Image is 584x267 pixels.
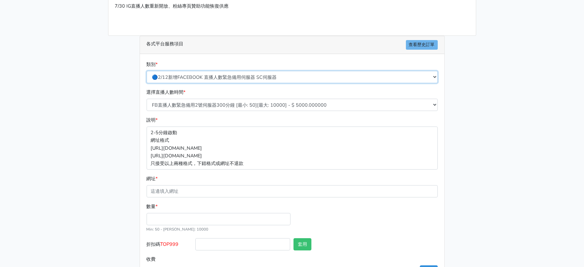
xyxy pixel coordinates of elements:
p: 7/30 IG直播人數重新開放、粉絲專頁贊助功能恢復供應 [115,2,469,10]
label: 選擇直播人數時間 [147,88,186,96]
label: 收費 [145,253,194,265]
small: Min: 50 - [PERSON_NAME]: 10000 [147,227,209,232]
label: 類別 [147,61,158,68]
label: 數量 [147,203,158,210]
label: 折扣碼 [145,238,194,253]
span: TOP999 [161,241,179,247]
label: 說明 [147,116,158,124]
button: 套用 [293,238,311,250]
div: 各式平台服務項目 [140,36,444,54]
a: 查看歷史訂單 [406,40,438,50]
label: 網址 [147,175,158,183]
input: 這邊填入網址 [147,185,438,197]
p: 2-5分鐘啟動 網址格式 [URL][DOMAIN_NAME] [URL][DOMAIN_NAME] 只接受以上兩種格式，下錯格式或網址不退款 [147,127,438,169]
